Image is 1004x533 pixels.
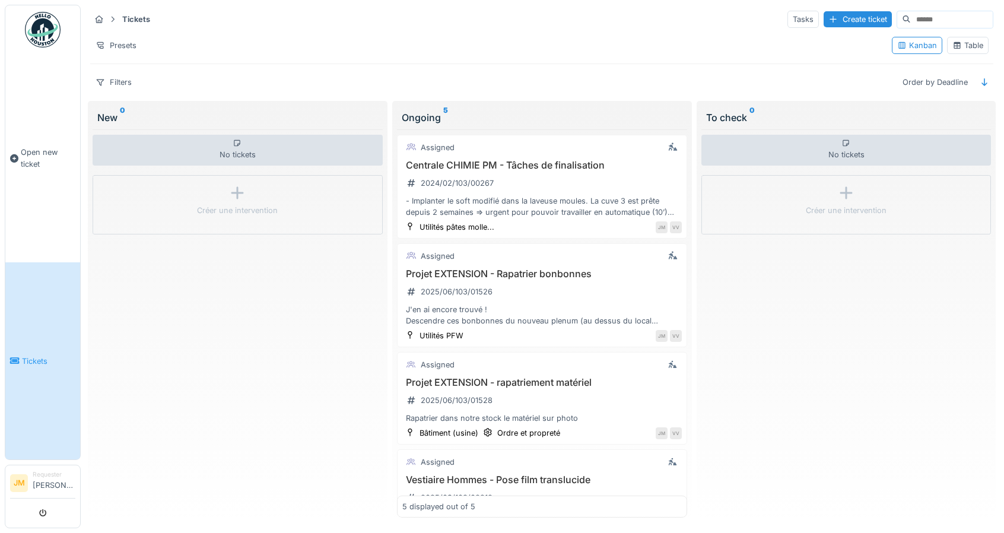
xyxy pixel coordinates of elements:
li: JM [10,474,28,492]
div: Créer une intervention [197,205,278,216]
strong: Tickets [117,14,155,25]
div: Assigned [421,359,455,370]
div: VV [670,427,682,439]
a: JM Requester[PERSON_NAME] [10,470,75,499]
div: Requester [33,470,75,479]
sup: 0 [749,110,755,125]
div: Order by Deadline [897,74,973,91]
div: JM [656,330,668,342]
div: Presets [90,37,142,54]
div: 5 displayed out of 5 [402,501,475,512]
div: Rapatrier dans notre stock le matériel sur photo [402,413,682,424]
h3: Vestiaire Hommes - Pose film translucide [402,474,682,486]
div: Ordre et propreté [497,427,560,439]
div: Ongoing [402,110,682,125]
div: Kanban [897,40,937,51]
sup: 0 [120,110,125,125]
div: Assigned [421,250,455,262]
div: 2025/06/103/01526 [421,286,493,297]
div: No tickets [701,135,992,166]
h3: Projet EXTENSION - Rapatrier bonbonnes [402,268,682,280]
div: 2025/09/103/02218 [421,492,493,503]
div: 2024/02/103/00267 [421,177,494,189]
img: Badge_color-CXgf-gQk.svg [25,12,61,47]
sup: 5 [443,110,448,125]
div: New [97,110,378,125]
div: Bâtiment (usine) [420,427,478,439]
div: Filters [90,74,137,91]
span: Tickets [22,356,75,367]
div: J'en ai encore trouvé ! Descendre ces bonbonnes du nouveau plenum (au dessus du local ressuyage, ... [402,304,682,326]
div: JM [656,221,668,233]
div: Créer une intervention [806,205,887,216]
h3: Projet EXTENSION - rapatriement matériel [402,377,682,388]
div: No tickets [93,135,383,166]
div: Table [952,40,983,51]
div: VV [670,330,682,342]
div: Tasks [787,11,819,28]
div: Assigned [421,142,455,153]
div: - Implanter le soft modifié dans la laveuse moules. La cuve 3 est prête depuis 2 semaines => urge... [402,195,682,218]
span: Open new ticket [21,147,75,169]
a: Open new ticket [5,54,80,262]
div: Create ticket [824,11,892,27]
div: JM [656,427,668,439]
div: To check [706,110,987,125]
div: Utilités pâtes molle... [420,221,494,233]
div: 2025/06/103/01528 [421,395,493,406]
li: [PERSON_NAME] [33,470,75,496]
h3: Centrale CHIMIE PM - Tâches de finalisation [402,160,682,171]
div: VV [670,221,682,233]
a: Tickets [5,262,80,459]
div: Assigned [421,456,455,468]
div: Utilités PFW [420,330,463,341]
